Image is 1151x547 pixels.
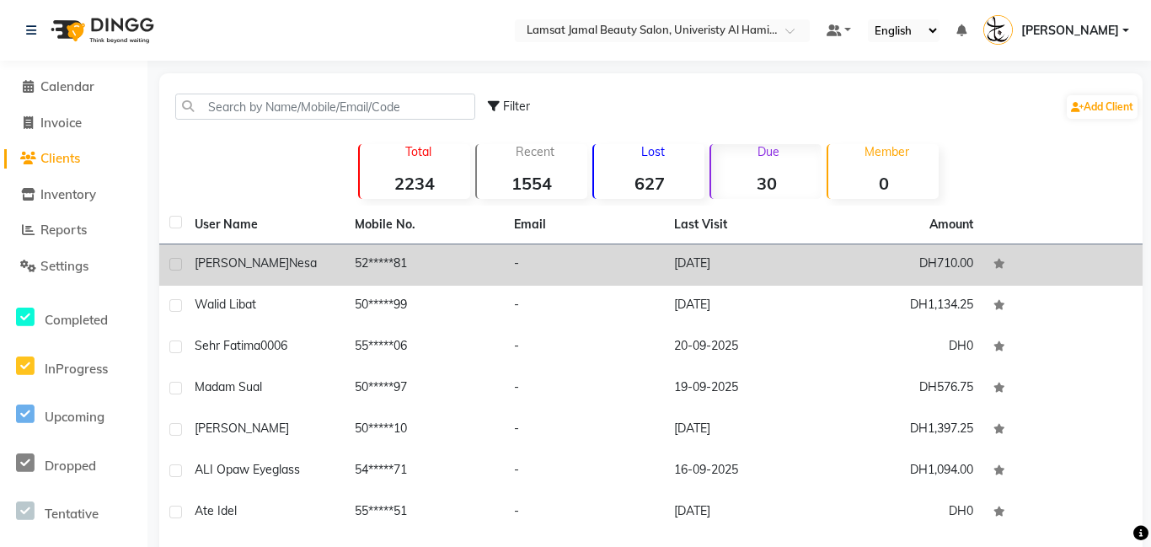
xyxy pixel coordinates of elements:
strong: 30 [711,173,822,194]
td: DH576.75 [823,368,983,410]
td: - [504,451,664,492]
td: DH1,397.25 [823,410,983,451]
a: Calendar [4,78,143,97]
td: - [504,286,664,327]
a: Add Client [1067,95,1138,119]
th: Email [504,206,664,244]
p: Lost [601,144,704,159]
td: - [504,492,664,534]
p: Due [715,144,822,159]
td: DH1,134.25 [823,286,983,327]
td: - [504,368,664,410]
td: [DATE] [664,286,824,327]
img: logo [43,7,158,54]
td: DH710.00 [823,244,983,286]
td: - [504,244,664,286]
strong: 627 [594,173,704,194]
th: User Name [185,206,345,244]
span: Reports [40,222,87,238]
strong: 2234 [360,173,470,194]
span: walid libat [195,297,256,312]
img: Lamsat Jamal [983,15,1013,45]
td: 19-09-2025 [664,368,824,410]
span: InProgress [45,361,108,377]
span: Tentative [45,506,99,522]
td: DH0 [823,327,983,368]
span: Calendar [40,78,94,94]
td: - [504,327,664,368]
td: 16-09-2025 [664,451,824,492]
a: Settings [4,257,143,276]
td: [DATE] [664,492,824,534]
a: Reports [4,221,143,240]
td: DH1,094.00 [823,451,983,492]
p: Recent [484,144,587,159]
td: [DATE] [664,410,824,451]
span: Invoice [40,115,82,131]
td: 20-09-2025 [664,327,824,368]
span: Dropped [45,458,96,474]
span: madam sual [195,379,262,394]
span: Clients [40,150,80,166]
strong: 0 [828,173,939,194]
span: [PERSON_NAME] [1021,22,1119,40]
span: [PERSON_NAME] [195,421,289,436]
input: Search by Name/Mobile/Email/Code [175,94,475,120]
td: [DATE] [664,244,824,286]
th: Mobile No. [345,206,505,244]
a: Invoice [4,114,143,133]
span: Completed [45,312,108,328]
p: Total [367,144,470,159]
a: Inventory [4,185,143,205]
span: Upcoming [45,409,104,425]
p: Member [835,144,939,159]
span: [PERSON_NAME] [195,255,289,271]
span: ALI opaw eyeglass [195,462,300,477]
span: Inventory [40,186,96,202]
span: Filter [503,99,530,114]
th: Amount [919,206,983,244]
td: DH0 [823,492,983,534]
span: Settings [40,258,88,274]
span: Ate Idel [195,503,237,518]
strong: 1554 [477,173,587,194]
td: - [504,410,664,451]
span: Nesa [289,255,317,271]
a: Clients [4,149,143,169]
th: Last Visit [664,206,824,244]
span: sehr fatima0006 [195,338,287,353]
